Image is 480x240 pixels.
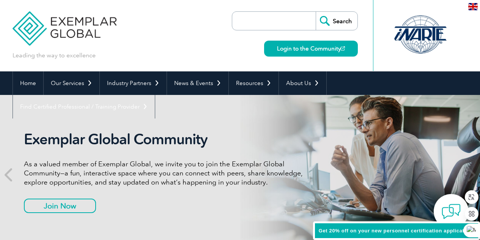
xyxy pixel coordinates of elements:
a: Login to the Community [264,41,358,57]
a: Home [13,71,43,95]
span: Get 20% off on your new personnel certification application! [319,228,474,234]
a: Our Services [44,71,99,95]
a: Industry Partners [100,71,167,95]
img: contact-chat.png [442,202,461,221]
a: Find Certified Professional / Training Provider [13,95,155,118]
h2: Exemplar Global Community [24,131,308,148]
p: As a valued member of Exemplar Global, we invite you to join the Exemplar Global Community—a fun,... [24,159,308,187]
a: News & Events [167,71,228,95]
a: Resources [229,71,279,95]
a: About Us [279,71,326,95]
p: Leading the way to excellence [13,51,96,60]
input: Search [316,12,357,30]
img: open_square.png [341,46,345,51]
img: en [468,3,478,10]
a: Join Now [24,199,96,213]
